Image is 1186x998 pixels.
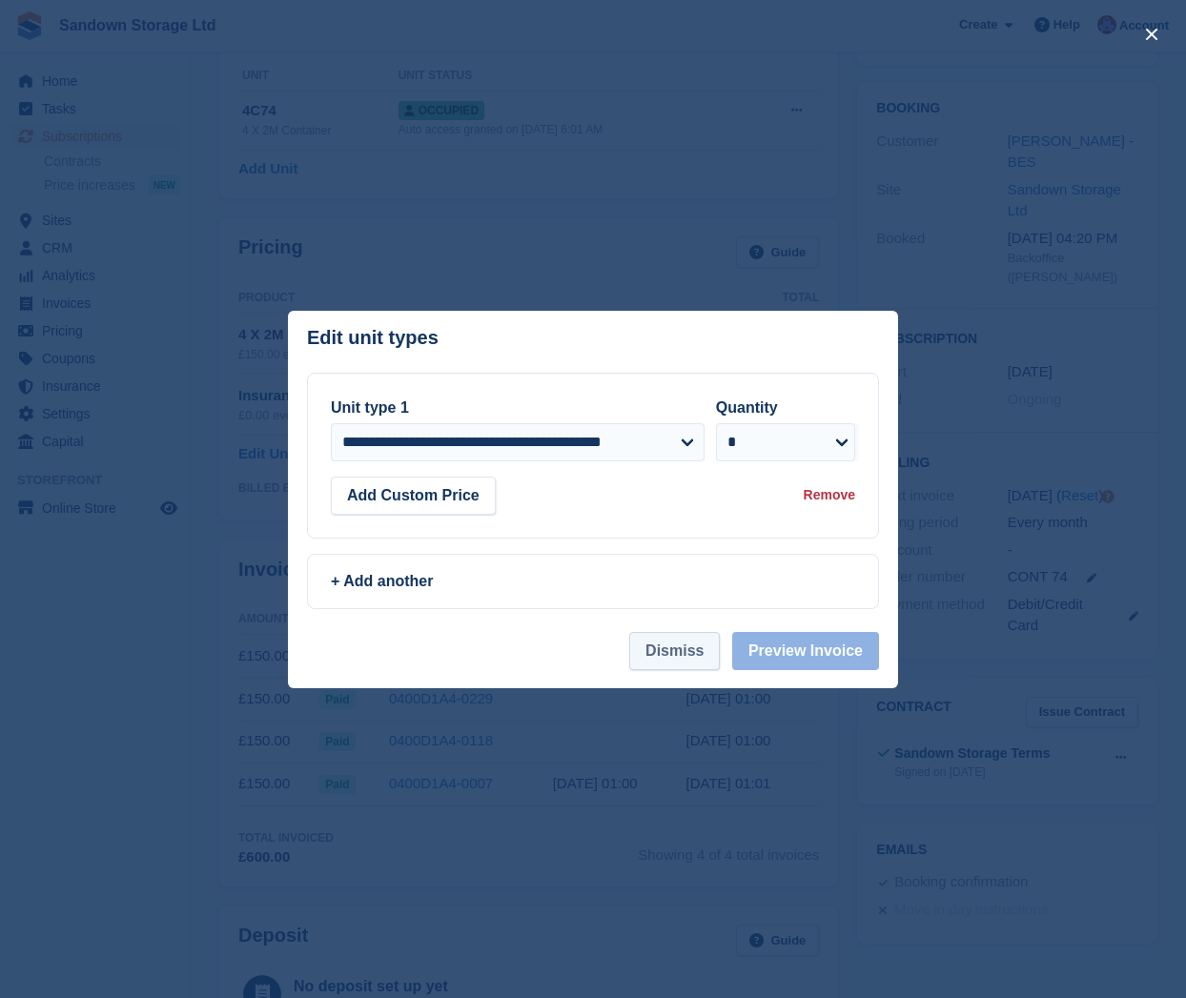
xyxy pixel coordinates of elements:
button: close [1136,19,1167,50]
p: Edit unit types [307,327,439,349]
label: Unit type 1 [331,399,409,416]
div: Remove [804,485,855,505]
label: Quantity [716,399,778,416]
button: Add Custom Price [331,477,496,515]
button: Dismiss [629,632,720,670]
button: Preview Invoice [732,632,879,670]
a: + Add another [307,554,879,609]
div: + Add another [331,570,855,593]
